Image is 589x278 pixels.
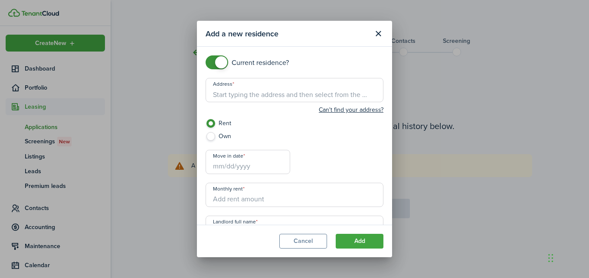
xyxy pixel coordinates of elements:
label: Rent [206,119,383,132]
button: Cancel [279,234,327,249]
div: Drag [548,245,553,271]
input: Add rent amount [206,183,383,207]
button: Add [336,234,383,249]
modal-title: Add a new residence [206,25,369,42]
button: Can't find your address? [319,106,383,114]
input: mm/dd/yyyy [206,150,290,174]
input: Type name here [206,216,383,240]
button: Close modal [371,26,386,41]
label: Own [206,132,383,145]
iframe: Chat Widget [546,236,589,278]
input: Start typing the address and then select from the dropdown [206,78,383,102]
